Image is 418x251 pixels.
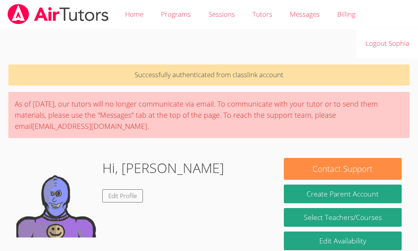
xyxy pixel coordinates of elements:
span: Messages [290,10,320,19]
button: Create Parent Account [284,185,402,203]
a: Edit Availability [284,232,402,250]
h1: Hi, [PERSON_NAME] [102,158,224,178]
a: Edit Profile [102,189,143,202]
img: airtutors_banner-c4298cdbf04f3fff15de1276eac7730deb9818008684d7c2e4769d2f7ddbe033.png [7,4,109,24]
p: Successfully authenticated from classlink account [8,64,410,86]
a: Logout Sophia [357,29,418,58]
button: Contact Support [284,158,402,180]
div: As of [DATE], our tutors will no longer communicate via email. To communicate with your tutor or ... [8,92,410,138]
img: default.png [16,158,96,237]
a: Select Teachers/Courses [284,208,402,227]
